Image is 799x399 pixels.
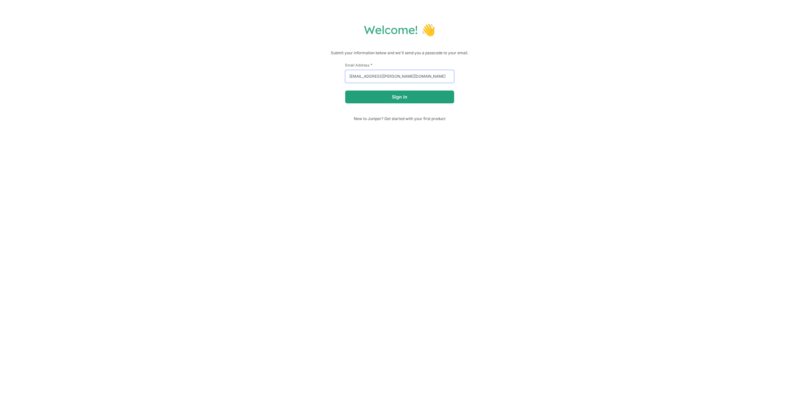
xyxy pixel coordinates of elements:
h1: Welcome! 👋 [6,22,793,37]
input: email@example.com [345,70,454,83]
label: Email Address [345,63,454,67]
p: Submit your information below and we'll send you a passcode to your email. [6,50,793,56]
button: Sign in [345,91,454,103]
span: This field is required. [370,63,372,67]
span: New to Juniper? Get started with your first product [345,116,454,121]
